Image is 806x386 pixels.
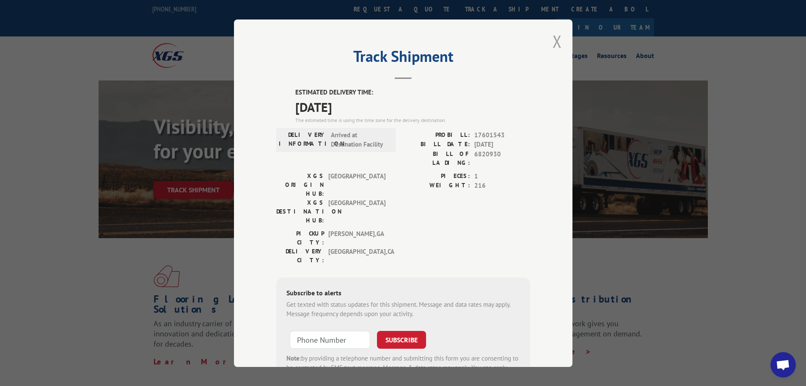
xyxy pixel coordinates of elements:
[286,287,520,300] div: Subscribe to alerts
[328,198,385,225] span: [GEOGRAPHIC_DATA]
[403,171,470,181] label: PIECES:
[328,171,385,198] span: [GEOGRAPHIC_DATA]
[474,171,530,181] span: 1
[295,88,530,97] label: ESTIMATED DELIVERY TIME:
[286,354,301,362] strong: Note:
[279,130,327,149] label: DELIVERY INFORMATION:
[553,30,562,53] button: Close modal
[286,300,520,319] div: Get texted with status updates for this shipment. Message and data rates may apply. Message frequ...
[328,229,385,247] span: [PERSON_NAME] , GA
[474,140,530,150] span: [DATE]
[474,130,530,140] span: 17601543
[295,116,530,124] div: The estimated time is using the time zone for the delivery destination.
[276,229,324,247] label: PICKUP CITY:
[403,149,470,167] label: BILL OF LADING:
[377,330,426,348] button: SUBSCRIBE
[770,352,796,378] div: Open chat
[286,353,520,382] div: by providing a telephone number and submitting this form you are consenting to be contacted by SM...
[276,50,530,67] h2: Track Shipment
[276,247,324,264] label: DELIVERY CITY:
[331,130,388,149] span: Arrived at Destination Facility
[403,140,470,150] label: BILL DATE:
[328,247,385,264] span: [GEOGRAPHIC_DATA] , CA
[276,198,324,225] label: XGS DESTINATION HUB:
[295,97,530,116] span: [DATE]
[474,149,530,167] span: 6820930
[403,181,470,191] label: WEIGHT:
[276,171,324,198] label: XGS ORIGIN HUB:
[474,181,530,191] span: 216
[403,130,470,140] label: PROBILL:
[290,330,370,348] input: Phone Number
